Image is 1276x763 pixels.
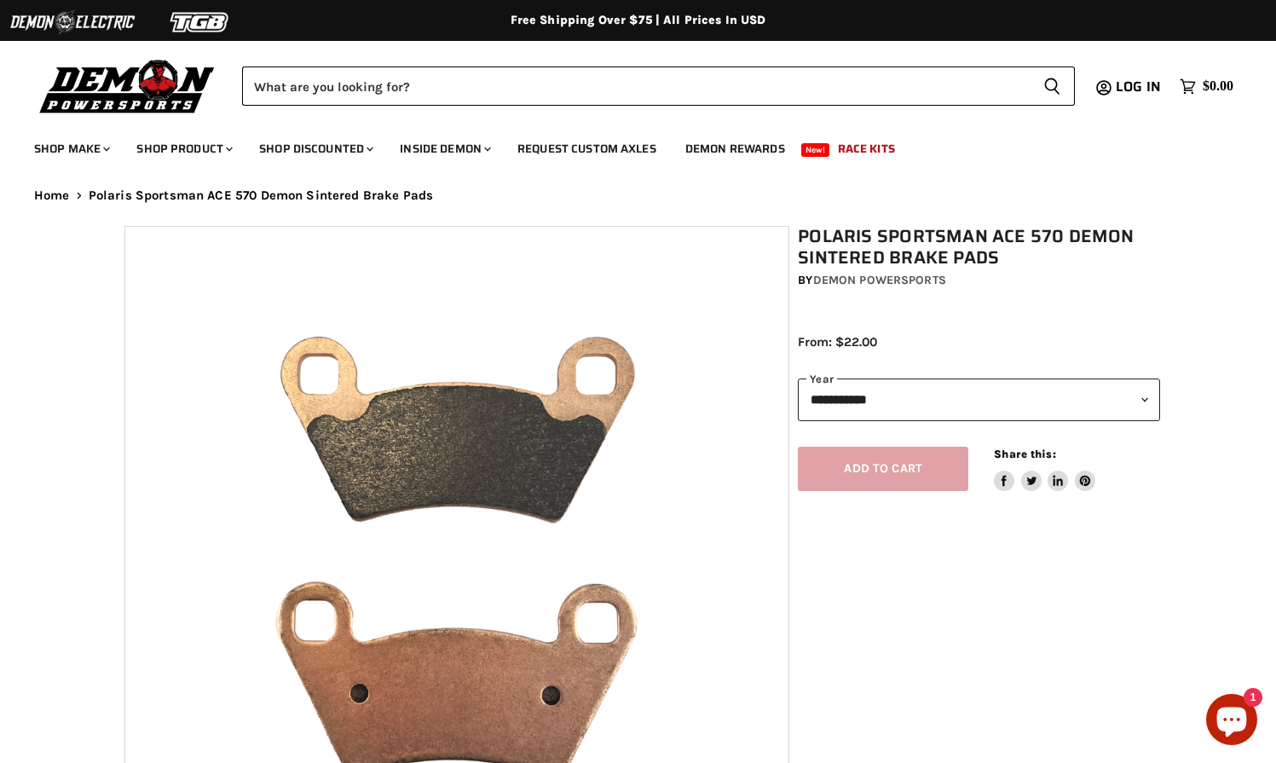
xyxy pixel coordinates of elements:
[246,131,384,166] a: Shop Discounted
[673,131,798,166] a: Demon Rewards
[798,334,877,350] span: From: $22.00
[124,131,243,166] a: Shop Product
[1203,78,1233,95] span: $0.00
[798,379,1160,420] select: year
[1108,79,1171,95] a: Log in
[21,131,120,166] a: Shop Make
[994,448,1055,460] span: Share this:
[34,188,70,203] a: Home
[994,447,1095,492] aside: Share this:
[813,273,946,287] a: Demon Powersports
[34,55,221,116] img: Demon Powersports
[1201,694,1262,749] inbox-online-store-chat: Shopify online store chat
[136,6,264,38] img: TGB Logo 2
[801,143,830,157] span: New!
[9,6,136,38] img: Demon Electric Logo 2
[1171,74,1242,99] a: $0.00
[1030,66,1075,106] button: Search
[242,66,1030,106] input: Search
[89,188,434,203] span: Polaris Sportsman ACE 570 Demon Sintered Brake Pads
[242,66,1075,106] form: Product
[387,131,501,166] a: Inside Demon
[825,131,908,166] a: Race Kits
[798,271,1160,290] div: by
[798,226,1160,269] h1: Polaris Sportsman ACE 570 Demon Sintered Brake Pads
[21,124,1229,166] ul: Main menu
[505,131,669,166] a: Request Custom Axles
[1116,76,1161,97] span: Log in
